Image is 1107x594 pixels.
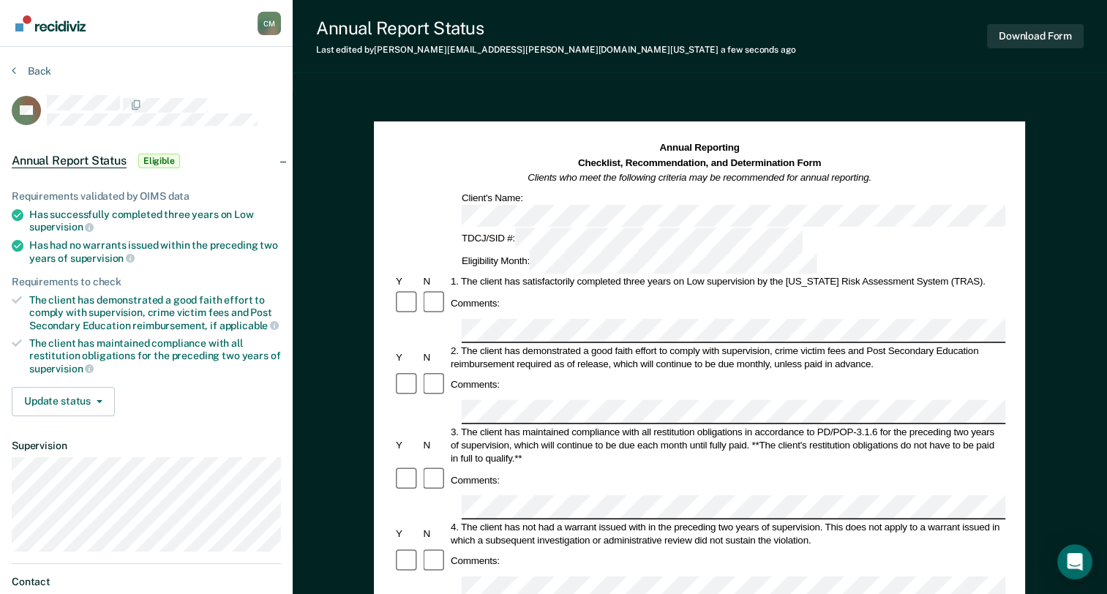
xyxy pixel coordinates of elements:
div: Comments: [449,473,502,486]
em: Clients who meet the following criteria may be recommended for annual reporting. [528,172,872,183]
div: Y [394,527,421,540]
div: N [421,527,449,540]
span: supervision [70,252,135,264]
div: The client has demonstrated a good faith effort to comply with supervision, crime victim fees and... [29,294,281,331]
img: Recidiviz [15,15,86,31]
div: Open Intercom Messenger [1057,544,1092,579]
button: Back [12,64,51,78]
strong: Checklist, Recommendation, and Determination Form [578,157,821,168]
div: 1. The client has satisfactorily completed three years on Low supervision by the [US_STATE] Risk ... [449,275,1005,288]
div: Has successfully completed three years on Low [29,208,281,233]
div: TDCJ/SID #: [459,228,805,251]
div: Has had no warrants issued within the preceding two years of [29,239,281,264]
div: Comments: [449,297,502,310]
strong: Annual Reporting [660,143,740,154]
div: Eligibility Month: [459,251,819,274]
div: Comments: [449,378,502,391]
div: N [421,350,449,364]
span: supervision [29,221,94,233]
button: Profile dropdown button [258,12,281,35]
div: N [421,438,449,451]
span: supervision [29,363,94,375]
div: Y [394,438,421,451]
div: N [421,275,449,288]
div: C M [258,12,281,35]
div: Annual Report Status [316,18,796,39]
div: The client has maintained compliance with all restitution obligations for the preceding two years of [29,337,281,375]
div: Y [394,350,421,364]
dt: Contact [12,576,281,588]
button: Update status [12,387,115,416]
div: 3. The client has maintained compliance with all restitution obligations in accordance to PD/POP-... [449,425,1005,465]
div: 2. The client has demonstrated a good faith effort to comply with supervision, crime victim fees ... [449,344,1005,370]
div: Last edited by [PERSON_NAME][EMAIL_ADDRESS][PERSON_NAME][DOMAIN_NAME][US_STATE] [316,45,796,55]
div: 4. The client has not had a warrant issued with in the preceding two years of supervision. This d... [449,520,1005,546]
span: a few seconds ago [721,45,796,55]
span: applicable [219,320,279,331]
div: Y [394,275,421,288]
button: Download Form [987,24,1084,48]
dt: Supervision [12,440,281,452]
div: Requirements validated by OIMS data [12,190,281,203]
span: Eligible [138,154,180,168]
div: Comments: [449,554,502,568]
span: Annual Report Status [12,154,127,168]
div: Requirements to check [12,276,281,288]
